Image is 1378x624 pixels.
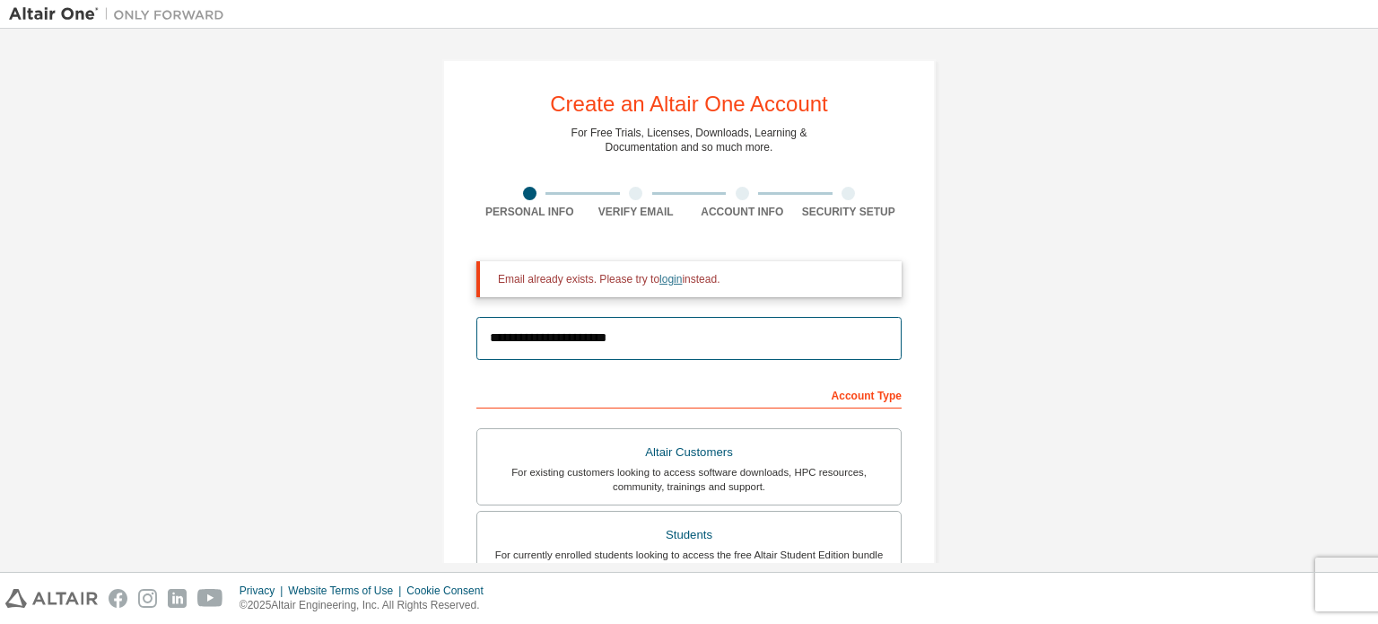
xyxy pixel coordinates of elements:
p: © 2025 Altair Engineering, Inc. All Rights Reserved. [240,598,494,613]
div: Security Setup [796,205,903,219]
div: Personal Info [476,205,583,219]
div: Email already exists. Please try to instead. [498,272,887,286]
div: Website Terms of Use [288,584,406,598]
img: instagram.svg [138,589,157,608]
div: For existing customers looking to access software downloads, HPC resources, community, trainings ... [488,465,890,494]
img: facebook.svg [109,589,127,608]
div: For currently enrolled students looking to access the free Altair Student Edition bundle and all ... [488,548,890,576]
img: youtube.svg [197,589,223,608]
img: linkedin.svg [168,589,187,608]
div: Students [488,523,890,548]
div: Create an Altair One Account [550,93,828,115]
div: Privacy [240,584,288,598]
div: For Free Trials, Licenses, Downloads, Learning & Documentation and so much more. [571,126,807,154]
a: login [659,273,682,286]
div: Account Type [476,380,902,409]
div: Account Info [689,205,796,219]
img: Altair One [9,5,233,23]
div: Altair Customers [488,440,890,465]
div: Verify Email [583,205,690,219]
div: Cookie Consent [406,584,493,598]
img: altair_logo.svg [5,589,98,608]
